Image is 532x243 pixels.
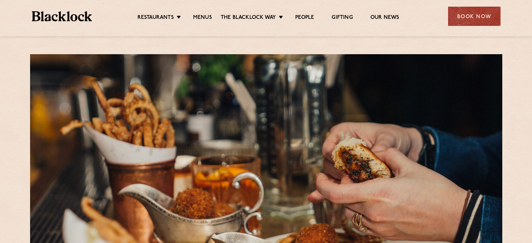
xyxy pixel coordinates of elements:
[193,14,212,22] a: Menus
[295,14,314,22] a: People
[448,7,501,26] div: Book Now
[137,14,174,22] a: Restaurants
[370,14,399,22] a: Our News
[332,14,353,22] a: Gifting
[221,14,276,22] a: The Blacklock Way
[32,11,92,21] img: BL_Textured_Logo-footer-cropped.svg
